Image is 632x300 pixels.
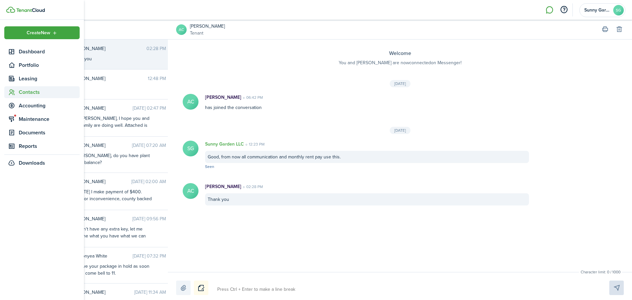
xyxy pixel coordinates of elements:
span: Crystal Savala [70,178,131,185]
time: [DATE] 07:32 PM [133,253,166,259]
span: Leasing [19,75,80,83]
small: Character limit: 0 / 1000 [579,269,622,275]
time: 02:28 PM [146,45,166,52]
button: Open resource center [558,4,569,15]
button: Notice [194,281,208,295]
a: AC [176,24,187,35]
time: [DATE] 09:56 PM [132,215,166,222]
div: [DATE] [390,127,410,134]
div: We have your package in hold as soon as you come bell to 11. [70,263,153,277]
time: [DATE] 02:47 PM [133,105,166,112]
div: [DATE] [390,80,410,87]
button: Print [600,25,610,34]
div: Hi [PERSON_NAME], do you have plant to pay balance? [70,152,153,166]
span: Susan Jones [70,289,134,296]
div: We don't have any extra key, let me have the what you have what we can do. [70,226,153,246]
time: 12:48 PM [148,75,166,82]
button: Open menu [4,26,80,39]
span: Antonio Cruz [70,45,146,52]
avatar-text: AC [183,94,198,110]
a: [PERSON_NAME] [190,23,225,30]
span: Create New [27,31,50,35]
span: Steven Turner [70,215,132,222]
time: 12:23 PM [244,141,265,147]
p: Sunny Garden LLC [205,141,244,148]
span: Accounting [19,102,80,110]
span: Enrique Crespo [70,142,132,149]
time: [DATE] 02:00 AM [131,178,166,185]
span: Gaburiela Marquez [70,75,148,82]
p: [PERSON_NAME] [205,183,241,190]
avatar-text: AC [183,183,198,199]
div: Dear [PERSON_NAME], I hope you and your family are doing well. Attached is the final estimate for... [70,115,153,295]
time: 06:42 PM [241,95,263,100]
span: Sunny Garden LLC [584,8,611,13]
img: TenantCloud [6,7,15,13]
img: TenantCloud [16,8,45,12]
span: Seen [205,164,214,170]
p: [PERSON_NAME] [205,94,241,101]
span: Hugo Verdugo [70,105,133,112]
div: Okay [70,85,153,92]
input: search [42,20,171,39]
time: [DATE] 07:20 AM [132,142,166,149]
p: You and [PERSON_NAME] are now connected on Messenger! [181,59,619,66]
span: Maintenance [19,115,80,123]
time: [DATE] 11:34 AM [134,289,166,296]
div: Good, from now all communication and monthly rent pay use this. [205,151,529,163]
span: Contacts [19,88,80,96]
div: Thank you [70,55,153,62]
a: Tenant [190,30,225,37]
span: Chelvonyea White [70,253,133,259]
div: Thank you [205,193,529,205]
span: Dashboard [19,48,80,56]
span: Reports [19,142,80,150]
time: 02:28 PM [241,184,263,190]
button: Delete [615,25,624,34]
a: Reports [4,140,80,152]
span: Portfolio [19,61,80,69]
div: By [DATE] I make payment of $400. Sorry for inconvenience, county backed up. [70,188,153,209]
avatar-text: SG [613,5,624,15]
h3: Welcome [181,49,619,58]
div: has joined the conversation [198,94,536,111]
avatar-text: SG [183,141,198,156]
span: Documents [19,129,80,137]
span: Downloads [19,159,45,167]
